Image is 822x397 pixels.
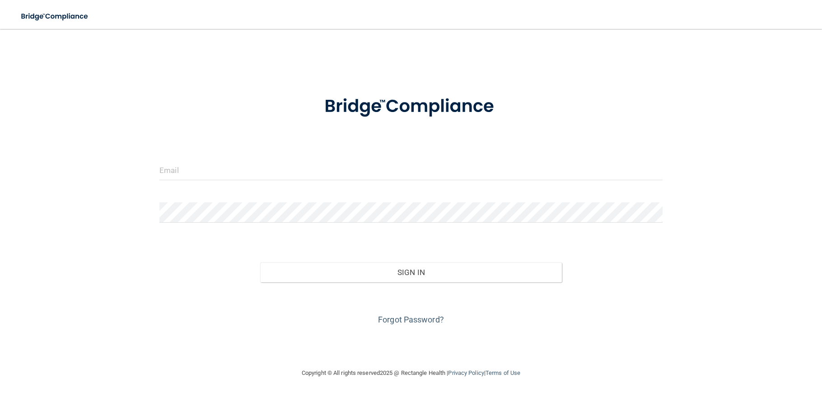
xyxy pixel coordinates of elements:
[246,359,576,388] div: Copyright © All rights reserved 2025 @ Rectangle Health | |
[448,369,484,376] a: Privacy Policy
[159,160,663,180] input: Email
[306,83,516,130] img: bridge_compliance_login_screen.278c3ca4.svg
[486,369,520,376] a: Terms of Use
[14,7,97,26] img: bridge_compliance_login_screen.278c3ca4.svg
[260,262,562,282] button: Sign In
[378,315,444,324] a: Forgot Password?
